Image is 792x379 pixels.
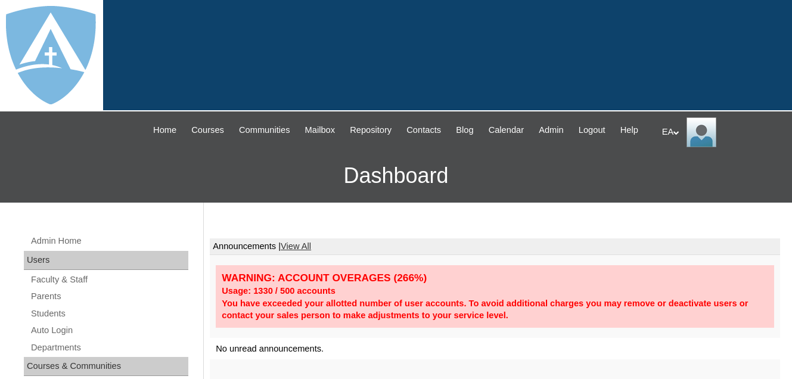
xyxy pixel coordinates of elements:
span: Repository [350,123,392,137]
img: logo-white.png [6,6,96,104]
div: Users [24,251,188,270]
a: Home [147,123,182,137]
span: Logout [579,123,605,137]
span: Home [153,123,176,137]
a: Blog [450,123,479,137]
a: Admin [533,123,570,137]
a: Auto Login [30,323,188,338]
span: Communities [239,123,290,137]
a: Logout [573,123,611,137]
a: Mailbox [299,123,341,137]
span: Help [620,123,638,137]
a: Courses [185,123,230,137]
td: No unread announcements. [210,338,780,360]
a: Admin Home [30,234,188,248]
img: EA Administrator [687,117,716,147]
a: Help [614,123,644,137]
div: EA [662,117,780,147]
div: You have exceeded your allotted number of user accounts. To avoid additional charges you may remo... [222,297,768,322]
span: Courses [191,123,224,137]
a: Communities [233,123,296,137]
a: Repository [344,123,397,137]
a: Students [30,306,188,321]
div: WARNING: ACCOUNT OVERAGES (266%) [222,271,768,285]
a: Parents [30,289,188,304]
strong: Usage: 1330 / 500 accounts [222,286,336,296]
span: Admin [539,123,564,137]
a: Contacts [400,123,447,137]
div: Courses & Communities [24,357,188,376]
td: Announcements | [210,238,780,255]
a: View All [281,241,311,251]
a: Departments [30,340,188,355]
span: Blog [456,123,473,137]
h3: Dashboard [6,149,786,203]
span: Contacts [406,123,441,137]
span: Calendar [489,123,524,137]
a: Faculty & Staff [30,272,188,287]
span: Mailbox [305,123,336,137]
a: Calendar [483,123,530,137]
